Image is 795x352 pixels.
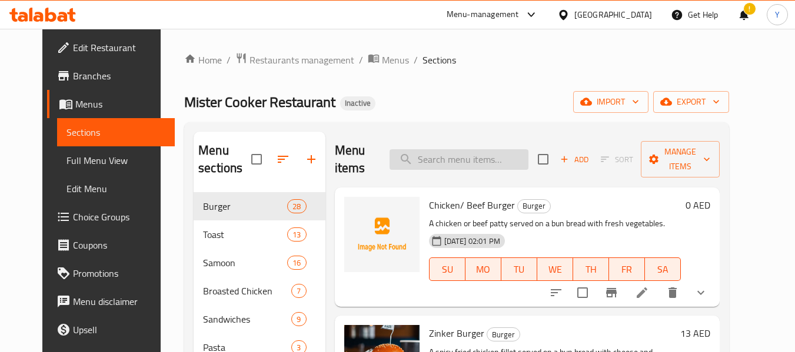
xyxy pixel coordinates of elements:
[429,216,681,231] p: A chicken or beef patty served on a bun bread with fresh vegetables.
[344,197,420,272] img: Chicken/ Beef Burger
[47,316,175,344] a: Upsell
[184,52,729,68] nav: breadcrumb
[429,196,515,214] span: Chicken/ Beef Burger
[73,210,166,224] span: Choice Groups
[537,257,573,281] button: WE
[440,236,505,247] span: [DATE] 02:01 PM
[423,53,456,67] span: Sections
[687,279,715,307] button: show more
[203,312,291,326] span: Sandwiches
[658,279,687,307] button: delete
[542,261,568,278] span: WE
[429,324,484,342] span: Zinker Burger
[287,199,306,213] div: items
[66,125,166,139] span: Sections
[194,220,325,249] div: Toast13
[645,257,681,281] button: SA
[578,261,604,278] span: TH
[555,150,593,169] button: Add
[359,53,363,67] li: /
[340,96,375,110] div: Inactive
[66,182,166,196] span: Edit Menu
[291,284,306,298] div: items
[558,153,590,166] span: Add
[593,150,641,169] span: Select section first
[694,286,708,300] svg: Show Choices
[465,257,501,281] button: MO
[73,323,166,337] span: Upsell
[614,261,640,278] span: FR
[203,227,287,242] span: Toast
[447,8,519,22] div: Menu-management
[203,284,291,298] span: Broasted Chicken
[653,91,729,113] button: export
[203,256,287,270] span: Samoon
[250,53,354,67] span: Restaurants management
[292,314,305,325] span: 9
[531,147,555,172] span: Select section
[506,261,533,278] span: TU
[73,41,166,55] span: Edit Restaurant
[297,145,325,173] button: Add section
[47,287,175,316] a: Menu disclaimer
[340,98,375,108] span: Inactive
[597,279,626,307] button: Branch-specific-item
[686,197,710,213] h6: 0 AED
[775,8,780,21] span: Y
[470,261,497,278] span: MO
[573,257,609,281] button: TH
[517,199,551,213] div: Burger
[235,52,354,68] a: Restaurants management
[650,261,676,278] span: SA
[203,199,287,213] span: Burger
[570,280,595,305] span: Select to update
[429,257,465,281] button: SU
[390,149,528,170] input: search
[487,327,520,341] div: Burger
[244,147,269,172] span: Select all sections
[542,279,570,307] button: sort-choices
[198,142,251,177] h2: Menu sections
[73,69,166,83] span: Branches
[555,150,593,169] span: Add item
[414,53,418,67] li: /
[663,95,720,109] span: export
[73,266,166,280] span: Promotions
[680,325,710,341] h6: 13 AED
[57,175,175,203] a: Edit Menu
[635,286,649,300] a: Edit menu item
[287,256,306,270] div: items
[184,89,335,115] span: Mister Cooker Restaurant
[194,249,325,277] div: Samoon16
[194,192,325,220] div: Burger28
[47,62,175,90] a: Branches
[227,53,231,67] li: /
[47,203,175,231] a: Choice Groups
[382,53,409,67] span: Menus
[73,238,166,252] span: Coupons
[573,91,648,113] button: import
[47,231,175,259] a: Coupons
[434,261,461,278] span: SU
[291,312,306,326] div: items
[288,201,305,212] span: 28
[73,294,166,309] span: Menu disclaimer
[518,199,550,213] span: Burger
[368,52,409,68] a: Menus
[609,257,645,281] button: FR
[66,153,166,167] span: Full Menu View
[288,229,305,240] span: 13
[574,8,652,21] div: [GEOGRAPHIC_DATA]
[194,277,325,305] div: Broasted Chicken7
[292,286,305,297] span: 7
[47,259,175,287] a: Promotions
[487,328,520,341] span: Burger
[57,146,175,175] a: Full Menu View
[583,95,639,109] span: import
[47,33,175,62] a: Edit Restaurant
[57,118,175,146] a: Sections
[194,305,325,333] div: Sandwiches9
[287,227,306,242] div: items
